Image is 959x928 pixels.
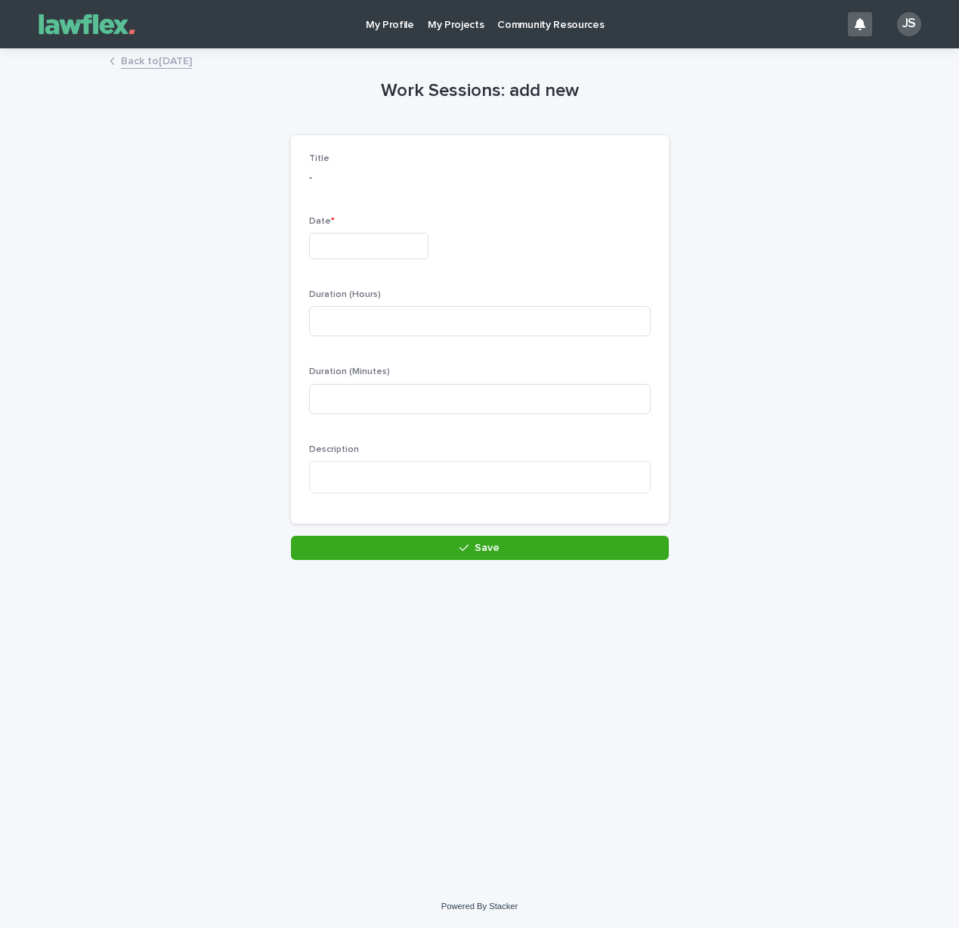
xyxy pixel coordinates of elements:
[309,154,329,163] span: Title
[291,80,669,102] h1: Work Sessions: add new
[441,902,518,911] a: Powered By Stacker
[291,536,669,560] button: Save
[309,170,651,186] p: -
[309,367,390,376] span: Duration (Minutes)
[309,290,381,299] span: Duration (Hours)
[309,445,359,454] span: Description
[309,217,335,226] span: Date
[121,51,192,69] a: Back to[DATE]
[30,9,144,39] img: Gnvw4qrBSHOAfo8VMhG6
[897,12,921,36] div: JS
[475,543,500,553] span: Save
